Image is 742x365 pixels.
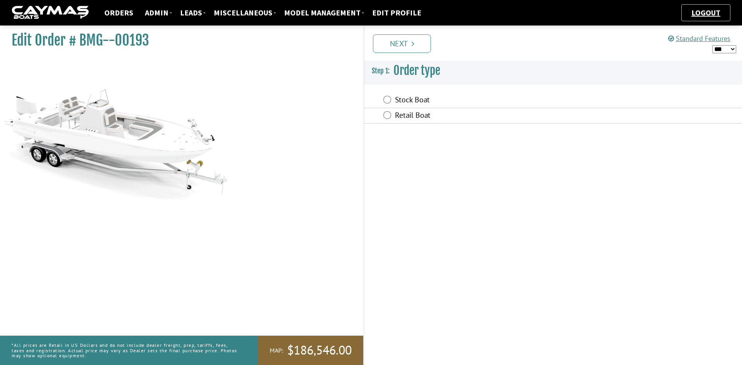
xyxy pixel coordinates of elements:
[12,32,344,49] h1: Edit Order # BMG--00193
[12,339,241,362] p: *All prices are Retail in US Dollars and do not include dealer freight, prep, tariffs, fees, taxe...
[210,8,276,18] a: Miscellaneous
[368,8,425,18] a: Edit Profile
[270,346,283,355] span: MAP:
[287,342,352,358] span: $186,546.00
[395,95,603,106] label: Stock Boat
[280,8,364,18] a: Model Management
[12,6,89,20] img: caymas-dealer-connect-2ed40d3bc7270c1d8d7ffb4b79bf05adc795679939227970def78ec6f6c03838.gif
[176,8,206,18] a: Leads
[141,8,172,18] a: ADMIN
[371,33,742,53] ul: Pagination
[373,34,431,53] a: Next
[688,8,724,17] a: Logout
[100,8,137,18] a: Orders
[668,34,730,43] a: Standard Features
[395,110,603,122] label: Retail Boat
[258,336,363,365] a: MAP:$186,546.00
[364,56,742,85] h3: Order type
